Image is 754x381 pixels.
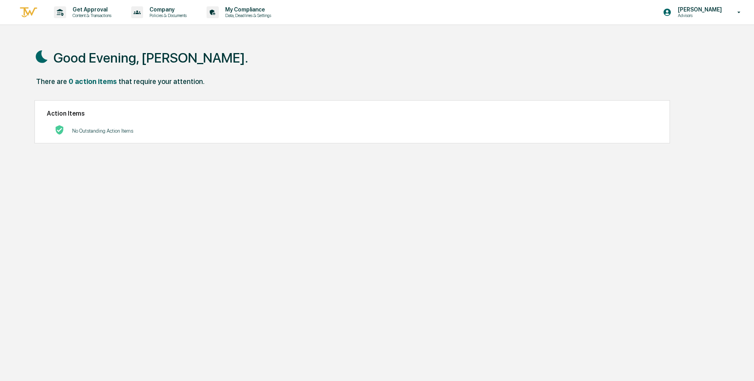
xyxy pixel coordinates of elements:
img: No Actions logo [55,125,64,135]
h2: Action Items [47,110,658,117]
img: logo [19,6,38,19]
p: [PERSON_NAME] [672,6,726,13]
p: Data, Deadlines & Settings [219,13,275,18]
div: that require your attention. [119,77,205,86]
p: Advisors [672,13,726,18]
h1: Good Evening, [PERSON_NAME]. [54,50,248,66]
p: Policies & Documents [143,13,191,18]
div: There are [36,77,67,86]
p: Company [143,6,191,13]
p: Content & Transactions [66,13,115,18]
p: Get Approval [66,6,115,13]
p: My Compliance [219,6,275,13]
div: 0 action items [69,77,117,86]
p: No Outstanding Action Items [72,128,133,134]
